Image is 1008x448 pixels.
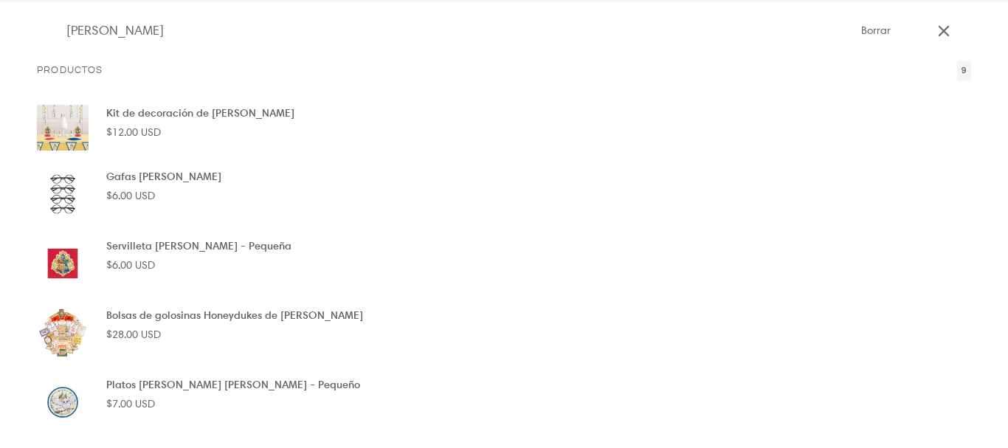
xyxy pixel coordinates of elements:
[37,238,971,289] a: Servilleta [PERSON_NAME] - Pequeña $6.00 USD
[37,105,971,151] a: Kit de decoración de [PERSON_NAME] $12.00 USD
[106,125,161,139] span: $12.00 USD
[37,63,103,78] p: Productos
[106,397,155,410] span: $7.00 USD
[37,307,971,359] a: Bolsas de golosinas Honeydukes de [PERSON_NAME] $28.00 USD
[106,168,221,185] p: Gafas [PERSON_NAME]
[106,376,360,393] p: Platos [PERSON_NAME] [PERSON_NAME] - Pequeño
[37,376,971,428] a: Platos [PERSON_NAME] [PERSON_NAME] - Pequeño $7.00 USD
[106,307,363,323] p: Bolsas de golosinas Honeydukes de [PERSON_NAME]
[106,328,161,341] span: $28.00 USD
[37,307,89,359] img: Bolsas de golosinas Honeydukes de Harry Potter
[37,168,971,220] a: Gafas [PERSON_NAME] $6.00 USD
[106,189,155,202] span: $6.00 USD
[106,258,155,272] span: $6.00 USD
[106,238,291,254] p: Servilleta [PERSON_NAME] - Pequeña
[37,168,89,220] img: Gafas Harry Potter
[106,105,294,121] p: Kit de decoración de [PERSON_NAME]
[37,238,89,289] img: Servilleta Harry Potter - Pequeña
[37,105,89,151] img: Kit de decoración de Harry Potter
[957,61,971,80] span: 9
[37,376,89,428] img: Platos Harry Potter Hedwig - Pequeño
